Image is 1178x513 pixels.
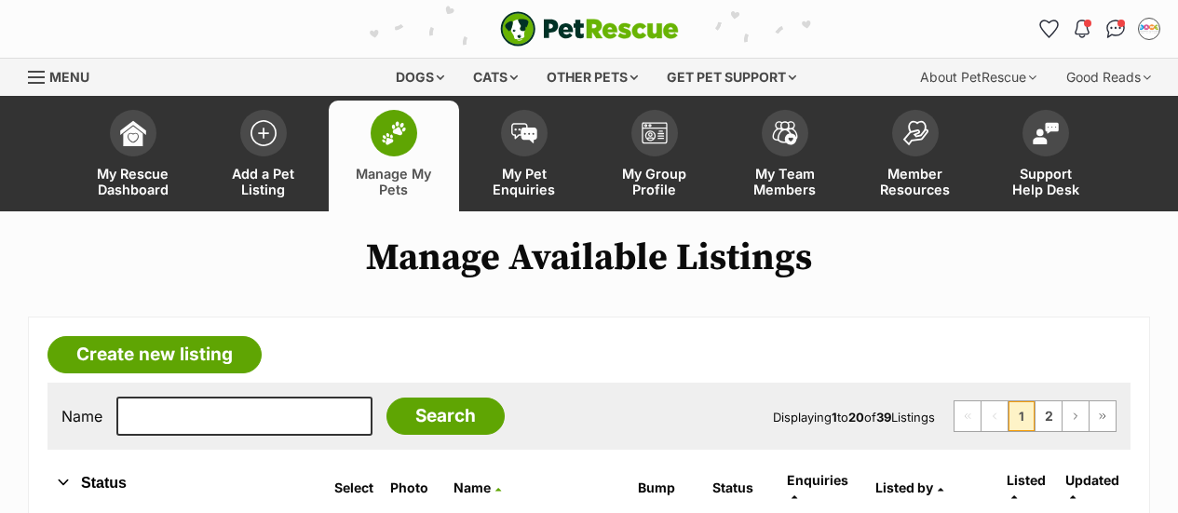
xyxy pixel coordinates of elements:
img: Brooke Pender profile pic [1140,20,1158,38]
div: Get pet support [654,59,809,96]
img: add-pet-listing-icon-0afa8454b4691262ce3f59096e99ab1cd57d4a30225e0717b998d2c9b9846f56.svg [250,120,277,146]
a: Enquiries [787,472,848,503]
img: manage-my-pets-icon-02211641906a0b7f246fdf0571729dbe1e7629f14944591b6c1af311fb30b64b.svg [381,121,407,145]
strong: 1 [832,410,837,425]
a: Conversations [1101,14,1131,44]
a: Member Resources [850,101,981,211]
a: Menu [28,59,102,92]
img: group-profile-icon-3fa3cf56718a62981997c0bc7e787c4b2cf8bcc04b72c1350f741eb67cf2f40e.svg [642,122,668,144]
a: Support Help Desk [981,101,1111,211]
div: Cats [460,59,531,96]
span: Updated [1065,472,1119,488]
span: Previous page [982,401,1008,431]
span: My Rescue Dashboard [91,166,175,197]
th: Bump [630,466,703,510]
a: Page 2 [1036,401,1062,431]
span: My Group Profile [613,166,697,197]
img: dashboard-icon-eb2f2d2d3e046f16d808141f083e7271f6b2e854fb5c12c21221c1fb7104beca.svg [120,120,146,146]
a: Name [454,479,501,495]
a: My Group Profile [589,101,720,211]
label: Name [61,408,102,425]
div: About PetRescue [907,59,1049,96]
span: Add a Pet Listing [222,166,305,197]
nav: Pagination [954,400,1117,432]
div: Other pets [534,59,651,96]
th: Photo [383,466,444,510]
button: Status [47,471,306,495]
button: Notifications [1067,14,1097,44]
img: chat-41dd97257d64d25036548639549fe6c8038ab92f7586957e7f3b1b290dea8141.svg [1106,20,1126,38]
a: Create new listing [47,336,262,373]
span: My Team Members [743,166,827,197]
img: team-members-icon-5396bd8760b3fe7c0b43da4ab00e1e3bb1a5d9ba89233759b79545d2d3fc5d0d.svg [772,121,798,145]
strong: 39 [876,410,891,425]
a: Last page [1090,401,1116,431]
button: My account [1134,14,1164,44]
span: Manage My Pets [352,166,436,197]
ul: Account quick links [1034,14,1164,44]
strong: 20 [848,410,864,425]
span: Listed [1007,472,1046,488]
a: Listed [1007,472,1046,503]
span: Menu [49,69,89,85]
a: My Team Members [720,101,850,211]
a: Manage My Pets [329,101,459,211]
span: Member Resources [873,166,957,197]
a: Add a Pet Listing [198,101,329,211]
input: Search [386,398,505,435]
span: Name [454,479,491,495]
img: notifications-46538b983faf8c2785f20acdc204bb7945ddae34d4c08c2a6579f10ce5e182be.svg [1075,20,1090,38]
a: My Pet Enquiries [459,101,589,211]
span: My Pet Enquiries [482,166,566,197]
span: Support Help Desk [1004,166,1088,197]
span: translation missing: en.admin.listings.index.attributes.enquiries [787,472,848,488]
th: Select [327,466,381,510]
a: My Rescue Dashboard [68,101,198,211]
span: Displaying to of Listings [773,410,935,425]
a: PetRescue [500,11,679,47]
img: logo-e224e6f780fb5917bec1dbf3a21bbac754714ae5b6737aabdf751b685950b380.svg [500,11,679,47]
a: Listed by [875,479,943,495]
a: Updated [1065,472,1119,503]
img: help-desk-icon-fdf02630f3aa405de69fd3d07c3f3aa587a6932b1a1747fa1d2bba05be0121f9.svg [1033,122,1059,144]
a: Next page [1063,401,1089,431]
div: Good Reads [1053,59,1164,96]
span: Page 1 [1009,401,1035,431]
a: Favourites [1034,14,1063,44]
span: Listed by [875,479,933,495]
div: Dogs [383,59,457,96]
th: Status [705,466,778,510]
span: First page [955,401,981,431]
img: pet-enquiries-icon-7e3ad2cf08bfb03b45e93fb7055b45f3efa6380592205ae92323e6603595dc1f.svg [511,123,537,143]
img: member-resources-icon-8e73f808a243e03378d46382f2149f9095a855e16c252ad45f914b54edf8863c.svg [902,120,928,145]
